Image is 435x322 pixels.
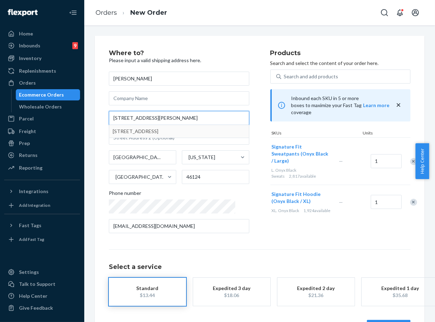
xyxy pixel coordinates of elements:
[4,278,80,290] a: Talk to Support
[109,278,186,306] button: Standard$13.44
[408,6,422,20] button: Open account menu
[119,292,176,299] div: $13.44
[19,202,50,208] div: Add Integration
[363,102,389,109] button: Learn more
[19,164,42,171] div: Reporting
[272,143,331,164] button: Signature Fit Sweatpants (Onyx Black / Large)
[4,40,80,51] a: Inbounds9
[109,190,141,199] span: Phone number
[19,140,30,147] div: Prep
[4,234,80,245] a: Add Fast Tag
[277,278,355,306] button: Expedited 2 day$21.36
[19,55,41,62] div: Inventory
[109,57,249,64] p: Please input a valid shipping address here.
[4,150,80,161] a: Returns
[72,42,78,49] div: 9
[95,9,117,17] a: Orders
[4,302,80,314] button: Give Feedback
[288,285,344,292] div: Expedited 2 day
[19,79,36,86] div: Orders
[109,264,410,271] h1: Select a service
[113,125,245,138] div: [STREET_ADDRESS]
[339,199,343,205] span: —
[19,67,56,74] div: Replenishments
[4,138,80,149] a: Prep
[284,73,338,80] div: Search and add products
[4,113,80,124] a: Parcel
[109,50,249,57] h2: Where to?
[19,236,44,242] div: Add Fast Tag
[109,72,249,86] input: First & Last Name
[4,53,80,64] a: Inventory
[4,77,80,88] a: Orders
[193,278,270,306] button: Expedited 3 day$18.06
[393,6,407,20] button: Open notifications
[115,173,116,180] input: [GEOGRAPHIC_DATA]
[270,89,411,121] div: Inbound each SKU in 5 or more boxes to maximize your Fast Tag coverage
[66,6,80,20] button: Close Navigation
[182,170,249,184] input: ZIP Code
[272,144,329,164] span: Signature Fit Sweatpants (Onyx Black / Large)
[372,285,428,292] div: Expedited 1 day
[289,173,316,179] span: 2,817 available
[109,150,176,164] input: City
[189,154,215,161] div: [US_STATE]
[204,285,260,292] div: Expedited 3 day
[204,292,260,299] div: $18.06
[8,9,38,16] img: Flexport logo
[4,186,80,197] button: Integrations
[188,154,189,161] input: [US_STATE]
[4,28,80,39] a: Home
[19,152,38,159] div: Returns
[288,292,344,299] div: $21.36
[395,101,402,109] button: close
[109,111,249,125] input: [STREET_ADDRESS]
[4,290,80,302] a: Help Center
[410,158,417,165] div: Remove Item
[109,219,249,233] input: Email (Only Required for International)
[19,103,62,110] div: Wholesale Orders
[116,173,167,180] div: [GEOGRAPHIC_DATA]
[4,126,80,137] a: Freight
[19,269,39,276] div: Settings
[19,304,53,311] div: Give Feedback
[270,50,411,57] h2: Products
[4,200,80,211] a: Add Integration
[371,154,402,168] input: Quantity
[19,42,40,49] div: Inbounds
[19,30,33,37] div: Home
[19,293,47,300] div: Help Center
[410,199,417,206] div: Remove Item
[19,91,64,98] div: Ecommerce Orders
[4,267,80,278] a: Settings
[109,91,249,105] input: Company Name
[19,281,55,288] div: Talk to Support
[272,191,321,204] span: Signature Fit Hoodie (Onyx Black / XL)
[119,285,176,292] div: Standard
[272,208,299,213] span: XL. Onyx Black
[16,101,80,112] a: Wholesale Orders
[304,208,331,213] span: 1,924 available
[270,60,411,67] p: Search and select the content of your order here.
[16,89,80,100] a: Ecommerce Orders
[270,130,362,137] div: SKUs
[90,2,173,23] ol: breadcrumbs
[272,167,297,179] span: L. Onyx Black Sweats
[19,188,48,195] div: Integrations
[415,143,429,179] button: Help Center
[4,65,80,77] a: Replenishments
[371,195,402,209] input: Quantity
[4,220,80,231] button: Fast Tags
[19,115,34,122] div: Parcel
[19,222,41,229] div: Fast Tags
[339,158,343,164] span: —
[130,9,167,17] a: New Order
[361,130,393,137] div: Units
[4,162,80,173] a: Reporting
[272,191,331,205] button: Signature Fit Hoodie (Onyx Black / XL)
[19,128,36,135] div: Freight
[377,6,391,20] button: Open Search Box
[372,292,428,299] div: $35.68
